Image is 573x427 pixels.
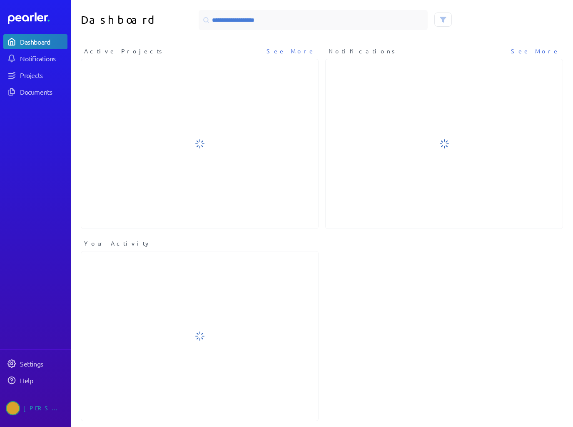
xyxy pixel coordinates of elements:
[3,34,67,49] a: Dashboard
[81,10,195,30] h1: Dashboard
[84,239,151,248] span: Your Activity
[6,401,20,415] img: Scott Hay
[3,51,67,66] a: Notifications
[3,373,67,388] a: Help
[20,376,67,384] div: Help
[8,13,67,24] a: Dashboard
[20,88,67,96] div: Documents
[3,84,67,99] a: Documents
[20,38,67,46] div: Dashboard
[3,398,67,419] a: Scott Hay's photo[PERSON_NAME]
[3,356,67,371] a: Settings
[23,401,65,415] div: [PERSON_NAME]
[511,47,560,55] a: See More
[20,54,67,63] div: Notifications
[84,47,165,55] span: Active Projects
[329,47,398,55] span: Notifications
[20,71,67,79] div: Projects
[3,68,67,83] a: Projects
[20,359,67,368] div: Settings
[267,47,315,55] a: See More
